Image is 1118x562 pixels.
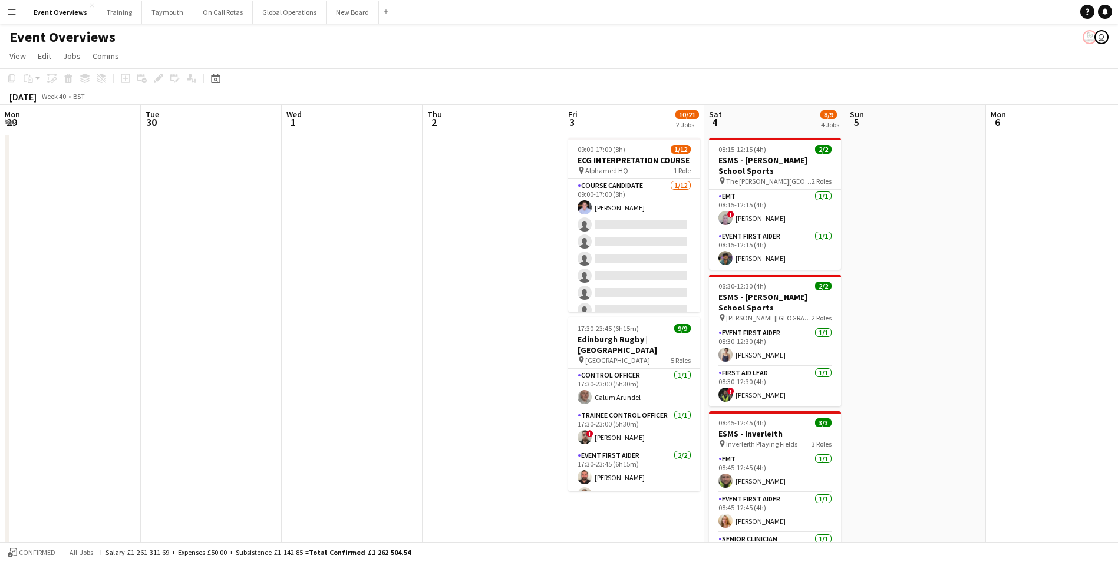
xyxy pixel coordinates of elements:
[73,92,85,101] div: BST
[142,1,193,24] button: Taymouth
[727,211,734,218] span: !
[9,91,37,103] div: [DATE]
[586,430,593,437] span: !
[568,409,700,449] app-card-role: Trainee Control Officer1/117:30-23:00 (5h30m)![PERSON_NAME]
[709,452,841,492] app-card-role: EMT1/108:45-12:45 (4h)[PERSON_NAME]
[815,418,832,427] span: 3/3
[105,548,411,557] div: Salary £1 261 311.69 + Expenses £50.00 + Subsistence £1 142.85 =
[709,109,722,120] span: Sat
[674,166,691,175] span: 1 Role
[93,51,119,61] span: Comms
[812,439,832,448] span: 3 Roles
[5,109,20,120] span: Mon
[718,282,766,290] span: 08:30-12:30 (4h)
[1083,30,1097,44] app-user-avatar: Operations Manager
[709,292,841,313] h3: ESMS - [PERSON_NAME] School Sports
[718,418,766,427] span: 08:45-12:45 (4h)
[568,155,700,166] h3: ECG INTERPRETATION COURSE
[63,51,81,61] span: Jobs
[427,109,442,120] span: Thu
[253,1,327,24] button: Global Operations
[709,190,841,230] app-card-role: EMT1/108:15-12:15 (4h)![PERSON_NAME]
[9,51,26,61] span: View
[578,324,639,333] span: 17:30-23:45 (6h15m)
[709,230,841,270] app-card-role: Event First Aider1/108:15-12:15 (4h)[PERSON_NAME]
[58,48,85,64] a: Jobs
[709,428,841,439] h3: ESMS - Inverleith
[709,326,841,366] app-card-role: Event First Aider1/108:30-12:30 (4h)[PERSON_NAME]
[146,109,159,120] span: Tue
[19,548,55,557] span: Confirmed
[821,120,839,129] div: 4 Jobs
[671,356,691,365] span: 5 Roles
[585,166,628,175] span: Alphamed HQ
[815,145,832,154] span: 2/2
[568,449,700,506] app-card-role: Event First Aider2/217:30-23:45 (6h15m)[PERSON_NAME][PERSON_NAME]
[38,51,51,61] span: Edit
[578,145,625,154] span: 09:00-17:00 (8h)
[309,548,411,557] span: Total Confirmed £1 262 504.54
[709,138,841,270] app-job-card: 08:15-12:15 (4h)2/2ESMS - [PERSON_NAME] School Sports The [PERSON_NAME][GEOGRAPHIC_DATA]2 RolesEM...
[568,138,700,312] app-job-card: 09:00-17:00 (8h)1/12ECG INTERPRETATION COURSE Alphamed HQ1 RoleCourse Candidate1/1209:00-17:00 (8...
[6,546,57,559] button: Confirmed
[718,145,766,154] span: 08:15-12:15 (4h)
[327,1,379,24] button: New Board
[97,1,142,24] button: Training
[709,366,841,406] app-card-role: First Aid Lead1/108:30-12:30 (4h)![PERSON_NAME]
[426,115,442,129] span: 2
[67,548,95,557] span: All jobs
[568,369,700,409] app-card-role: Control Officer1/117:30-23:00 (5h30m)Calum Arundel
[568,109,578,120] span: Fri
[568,179,700,407] app-card-role: Course Candidate1/1209:00-17:00 (8h)[PERSON_NAME]
[709,155,841,176] h3: ESMS - [PERSON_NAME] School Sports
[193,1,253,24] button: On Call Rotas
[285,115,302,129] span: 1
[674,324,691,333] span: 9/9
[676,120,698,129] div: 2 Jobs
[5,48,31,64] a: View
[815,282,832,290] span: 2/2
[991,109,1006,120] span: Mon
[566,115,578,129] span: 3
[726,439,797,448] span: Inverleith Playing Fields
[989,115,1006,129] span: 6
[726,177,812,186] span: The [PERSON_NAME][GEOGRAPHIC_DATA]
[24,1,97,24] button: Event Overviews
[286,109,302,120] span: Wed
[812,313,832,322] span: 2 Roles
[820,110,837,119] span: 8/9
[88,48,124,64] a: Comms
[850,109,864,120] span: Sun
[3,115,20,129] span: 29
[33,48,56,64] a: Edit
[1094,30,1109,44] app-user-avatar: Operations Team
[726,313,812,322] span: [PERSON_NAME][GEOGRAPHIC_DATA]
[585,356,650,365] span: [GEOGRAPHIC_DATA]
[144,115,159,129] span: 30
[671,145,691,154] span: 1/12
[848,115,864,129] span: 5
[568,317,700,491] app-job-card: 17:30-23:45 (6h15m)9/9Edinburgh Rugby | [GEOGRAPHIC_DATA] [GEOGRAPHIC_DATA]5 RolesControl Officer...
[39,92,68,101] span: Week 40
[9,28,116,46] h1: Event Overviews
[812,177,832,186] span: 2 Roles
[675,110,699,119] span: 10/21
[709,492,841,533] app-card-role: Event First Aider1/108:45-12:45 (4h)[PERSON_NAME]
[707,115,722,129] span: 4
[709,275,841,406] app-job-card: 08:30-12:30 (4h)2/2ESMS - [PERSON_NAME] School Sports [PERSON_NAME][GEOGRAPHIC_DATA]2 RolesEvent ...
[568,334,700,355] h3: Edinburgh Rugby | [GEOGRAPHIC_DATA]
[727,388,734,395] span: !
